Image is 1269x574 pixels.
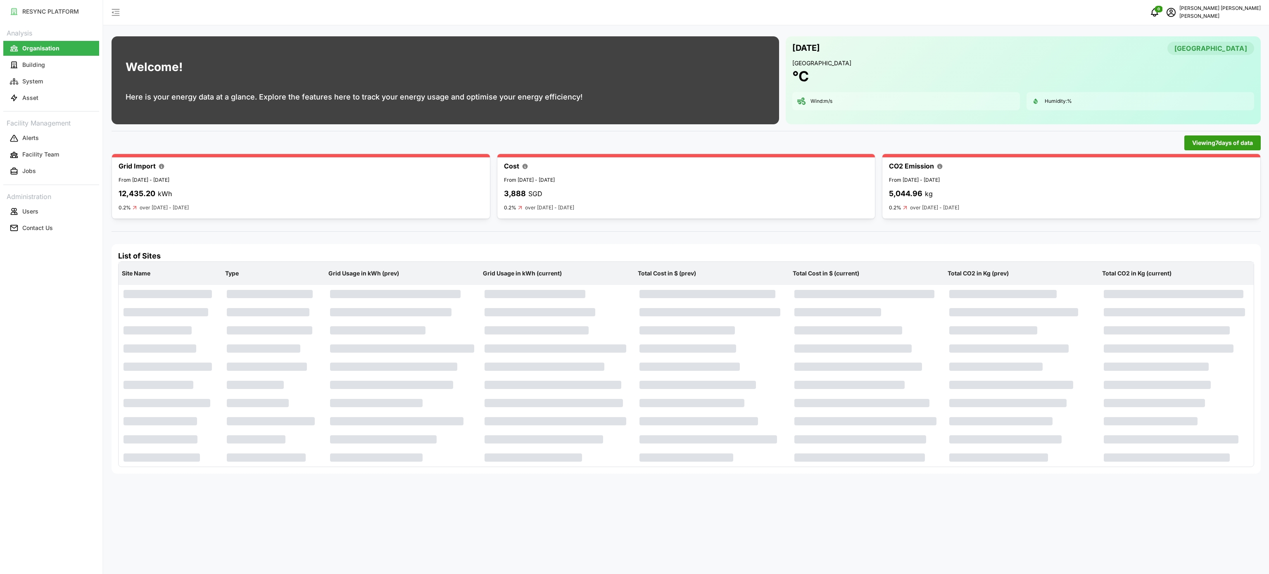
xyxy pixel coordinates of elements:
[119,176,483,184] p: From [DATE] - [DATE]
[3,147,99,162] button: Facility Team
[22,167,36,175] p: Jobs
[140,204,189,212] p: over [DATE] - [DATE]
[925,189,933,199] p: kg
[3,147,99,163] a: Facility Team
[22,224,53,232] p: Contact Us
[3,116,99,128] p: Facility Management
[22,77,43,85] p: System
[504,204,516,211] p: 0.2%
[22,7,79,16] p: RESYNC PLATFORM
[1100,263,1252,284] p: Total CO2 in Kg (current)
[810,98,832,105] p: Wind: m/s
[223,263,323,284] p: Type
[946,263,1098,284] p: Total CO2 in Kg (prev)
[3,90,99,105] button: Asset
[636,263,788,284] p: Total Cost in $ (prev)
[889,176,1254,184] p: From [DATE] - [DATE]
[481,263,633,284] p: Grid Usage in kWh (current)
[910,204,959,212] p: over [DATE] - [DATE]
[1163,4,1179,21] button: schedule
[1184,135,1261,150] button: Viewing7days of data
[1157,6,1160,12] span: 0
[1179,5,1261,12] p: [PERSON_NAME] [PERSON_NAME]
[1179,12,1261,20] p: [PERSON_NAME]
[3,26,99,38] p: Analysis
[119,161,156,171] p: Grid Import
[3,90,99,106] a: Asset
[1174,42,1247,55] span: [GEOGRAPHIC_DATA]
[3,130,99,147] a: Alerts
[528,189,542,199] p: SGD
[119,204,131,211] p: 0.2%
[327,263,478,284] p: Grid Usage in kWh (prev)
[3,41,99,56] button: Organisation
[126,58,183,76] h1: Welcome!
[3,190,99,202] p: Administration
[3,164,99,179] button: Jobs
[22,61,45,69] p: Building
[118,251,1254,261] h4: List of Sites
[3,74,99,89] button: System
[158,189,172,199] p: kWh
[1045,98,1072,105] p: Humidity: %
[792,67,809,85] h1: °C
[22,94,38,102] p: Asset
[3,57,99,72] button: Building
[3,57,99,73] a: Building
[889,188,922,200] p: 5,044.96
[119,188,155,200] p: 12,435.20
[3,40,99,57] a: Organisation
[3,4,99,19] button: RESYNC PLATFORM
[3,221,99,235] button: Contact Us
[22,207,38,216] p: Users
[22,150,59,159] p: Facility Team
[1146,4,1163,21] button: notifications
[504,161,519,171] p: Cost
[792,59,1254,67] p: [GEOGRAPHIC_DATA]
[3,163,99,180] a: Jobs
[3,73,99,90] a: System
[889,161,934,171] p: CO2 Emission
[1192,136,1253,150] span: Viewing 7 days of data
[3,203,99,220] a: Users
[504,176,869,184] p: From [DATE] - [DATE]
[126,91,582,103] p: Here is your energy data at a glance. Explore the features here to track your energy usage and op...
[3,220,99,236] a: Contact Us
[525,204,574,212] p: over [DATE] - [DATE]
[120,263,220,284] p: Site Name
[791,263,943,284] p: Total Cost in $ (current)
[22,44,59,52] p: Organisation
[504,188,526,200] p: 3,888
[3,131,99,146] button: Alerts
[22,134,39,142] p: Alerts
[3,3,99,20] a: RESYNC PLATFORM
[3,204,99,219] button: Users
[792,41,820,55] p: [DATE]
[889,204,901,211] p: 0.2%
